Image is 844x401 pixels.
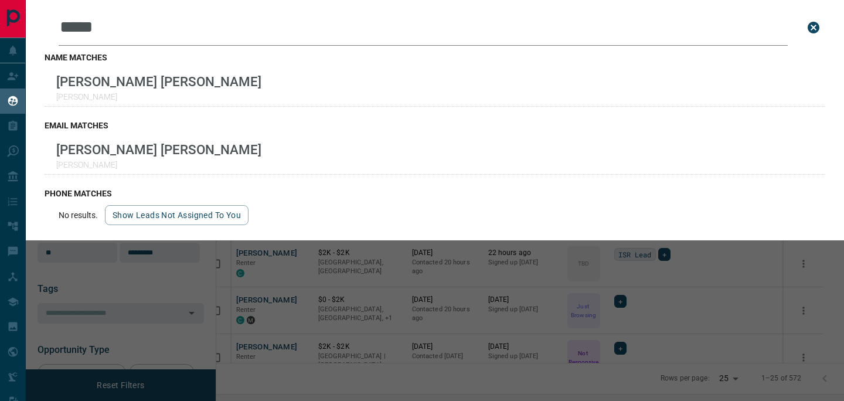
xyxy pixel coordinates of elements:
p: [PERSON_NAME] [PERSON_NAME] [56,74,261,89]
p: [PERSON_NAME] [56,160,261,169]
button: show leads not assigned to you [105,205,249,225]
p: [PERSON_NAME] [PERSON_NAME] [56,142,261,157]
h3: email matches [45,121,825,130]
p: No results. [59,210,98,220]
h3: id matches [45,239,825,249]
h3: phone matches [45,189,825,198]
p: [PERSON_NAME] [56,92,261,101]
h3: name matches [45,53,825,62]
button: close search bar [802,16,825,39]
